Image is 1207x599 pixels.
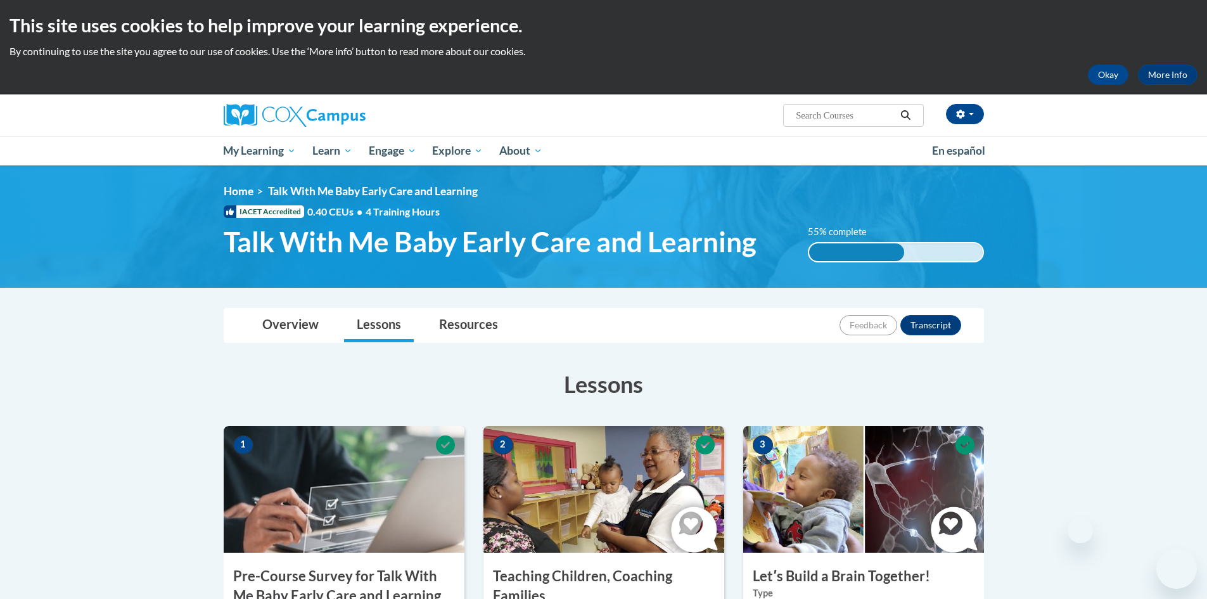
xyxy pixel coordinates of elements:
span: 0.40 CEUs [307,205,366,219]
div: Main menu [205,136,1003,165]
img: Cox Campus [224,104,366,127]
a: More Info [1138,65,1197,85]
button: Account Settings [946,104,984,124]
a: Learn [304,136,361,165]
span: • [357,205,362,217]
div: 55% complete [809,243,904,261]
a: Resources [426,309,511,342]
a: My Learning [215,136,305,165]
span: 2 [493,435,513,454]
span: Engage [369,143,416,158]
a: En español [924,138,993,164]
h3: Lessons [224,368,984,400]
a: Cox Campus [224,104,464,127]
span: My Learning [223,143,296,158]
a: Explore [424,136,491,165]
button: Search [896,108,915,123]
span: 3 [753,435,773,454]
img: Course Image [224,426,464,553]
h3: Letʹs Build a Brain Together! [743,567,984,586]
img: Course Image [743,426,984,553]
button: Feedback [840,315,897,335]
iframe: Button to launch messaging window [1156,548,1197,589]
a: Lessons [344,309,414,342]
iframe: Close message [1068,518,1093,543]
span: About [499,143,542,158]
span: Talk With Me Baby Early Care and Learning [224,225,757,259]
span: Learn [312,143,352,158]
button: Transcript [900,315,961,335]
input: Search Courses [795,108,896,123]
span: 1 [233,435,253,454]
span: En español [932,144,985,157]
a: Engage [361,136,425,165]
span: Explore [432,143,483,158]
span: 4 Training Hours [366,205,440,217]
p: By continuing to use the site you agree to our use of cookies. Use the ‘More info’ button to read... [10,44,1197,58]
a: Home [224,184,253,198]
a: About [491,136,551,165]
span: Talk With Me Baby Early Care and Learning [268,184,478,198]
a: Overview [250,309,331,342]
button: Okay [1088,65,1128,85]
img: Course Image [483,426,724,553]
h2: This site uses cookies to help improve your learning experience. [10,13,1197,38]
span: IACET Accredited [224,205,304,218]
label: 55% complete [808,225,881,239]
